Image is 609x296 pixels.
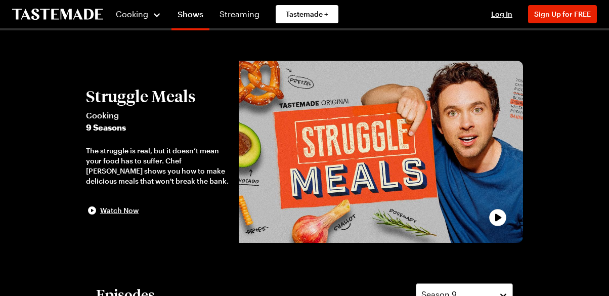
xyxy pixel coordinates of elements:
span: Tastemade + [286,9,328,19]
a: Shows [171,2,209,30]
span: Log In [491,10,512,18]
button: Struggle MealsCooking9 SeasonsThe struggle is real, but it doesn’t mean your food has to suffer. ... [86,87,229,217]
span: Cooking [86,109,229,121]
h2: Struggle Meals [86,87,229,105]
button: play trailer [239,61,523,243]
span: Sign Up for FREE [534,10,591,18]
span: 9 Seasons [86,121,229,134]
span: Watch Now [100,205,139,216]
span: Cooking [116,9,148,19]
div: The struggle is real, but it doesn’t mean your food has to suffer. Chef [PERSON_NAME] shows you h... [86,146,229,186]
button: Cooking [115,2,161,26]
button: Sign Up for FREE [528,5,597,23]
a: Tastemade + [276,5,338,23]
a: To Tastemade Home Page [12,9,103,20]
img: Struggle Meals [239,61,523,243]
button: Log In [482,9,522,19]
